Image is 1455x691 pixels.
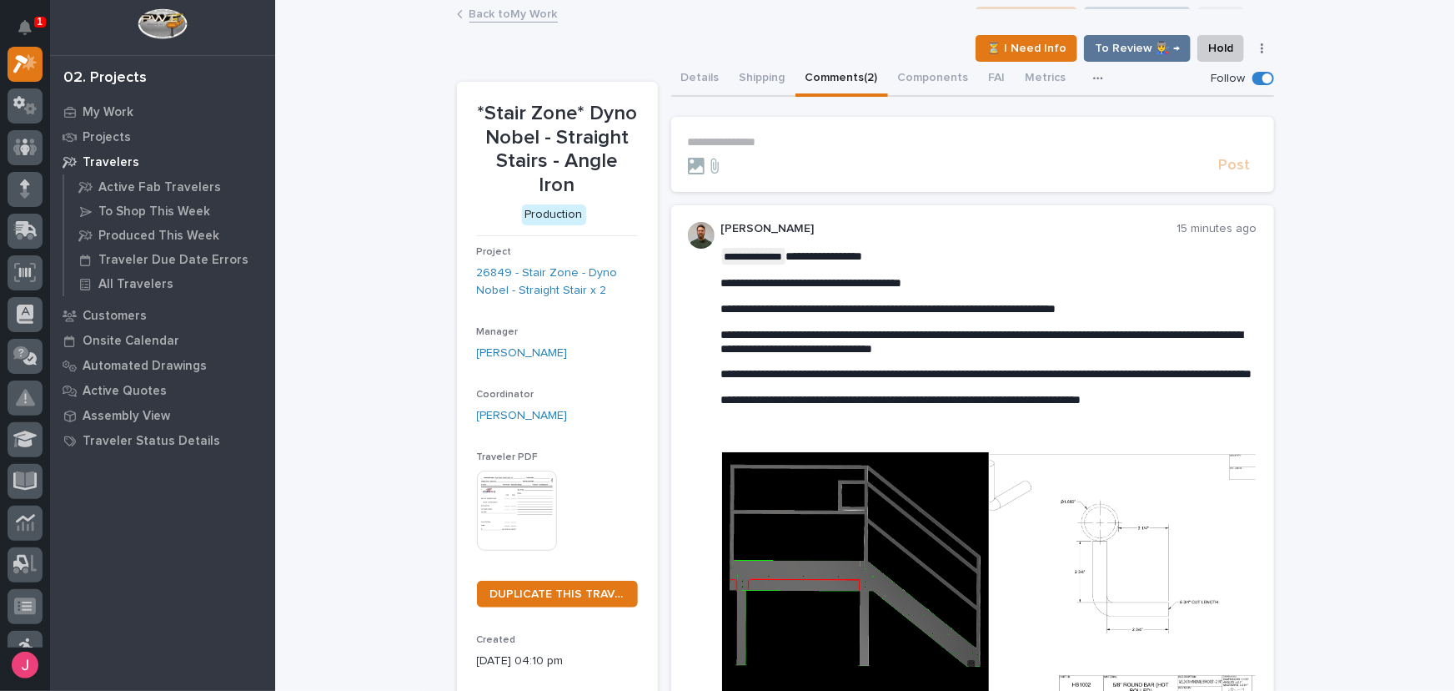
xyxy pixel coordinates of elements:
[976,35,1077,62] button: ⏳ I Need Info
[1177,222,1257,236] p: 15 minutes ago
[83,434,220,449] p: Traveler Status Details
[50,378,275,403] a: Active Quotes
[477,102,638,198] p: *Stair Zone* Dyno Nobel - Straight Stairs - Angle Iron
[64,199,275,223] a: To Shop This Week
[83,105,133,120] p: My Work
[986,38,1066,58] span: ⏳ I Need Info
[477,407,568,425] a: [PERSON_NAME]
[83,155,139,170] p: Travelers
[1219,156,1251,175] span: Post
[477,247,512,257] span: Project
[50,303,275,328] a: Customers
[64,272,275,295] a: All Travelers
[8,10,43,45] button: Notifications
[63,69,147,88] div: 02. Projects
[477,345,568,362] a: [PERSON_NAME]
[98,253,248,268] p: Traveler Due Date Errors
[477,265,638,300] a: 26849 - Stair Zone - Dyno Nobel - Straight Stair x 2
[50,428,275,453] a: Traveler Status Details
[688,222,715,249] img: AATXAJw4slNr5ea0WduZQVIpKGhdapBAGQ9xVsOeEvl5=s96-c
[730,62,795,97] button: Shipping
[477,452,539,462] span: Traveler PDF
[979,62,1016,97] button: FAI
[1095,38,1180,58] span: To Review 👨‍🏭 →
[50,403,275,428] a: Assembly View
[1208,38,1233,58] span: Hold
[888,62,979,97] button: Components
[98,180,221,195] p: Active Fab Travelers
[138,8,187,39] img: Workspace Logo
[8,648,43,683] button: users-avatar
[50,99,275,124] a: My Work
[50,328,275,353] a: Onsite Calendar
[64,224,275,247] a: Produced This Week
[1016,62,1076,97] button: Metrics
[98,204,210,219] p: To Shop This Week
[1197,35,1244,62] button: Hold
[50,149,275,174] a: Travelers
[83,409,170,424] p: Assembly View
[21,20,43,47] div: Notifications1
[64,248,275,271] a: Traveler Due Date Errors
[522,204,586,225] div: Production
[64,175,275,199] a: Active Fab Travelers
[795,62,888,97] button: Comments (2)
[98,277,173,292] p: All Travelers
[1212,156,1257,175] button: Post
[37,16,43,28] p: 1
[98,229,219,244] p: Produced This Week
[477,653,638,670] p: [DATE] 04:10 pm
[721,222,1177,236] p: [PERSON_NAME]
[490,588,625,600] span: DUPLICATE THIS TRAVELER
[83,130,131,145] p: Projects
[83,359,207,374] p: Automated Drawings
[671,62,730,97] button: Details
[83,384,167,399] p: Active Quotes
[83,309,147,324] p: Customers
[1084,35,1191,62] button: To Review 👨‍🏭 →
[50,124,275,149] a: Projects
[477,327,519,337] span: Manager
[477,581,638,608] a: DUPLICATE THIS TRAVELER
[1212,72,1246,86] p: Follow
[83,334,179,349] p: Onsite Calendar
[50,353,275,378] a: Automated Drawings
[469,3,558,23] a: Back toMy Work
[477,390,534,400] span: Coordinator
[477,635,516,645] span: Created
